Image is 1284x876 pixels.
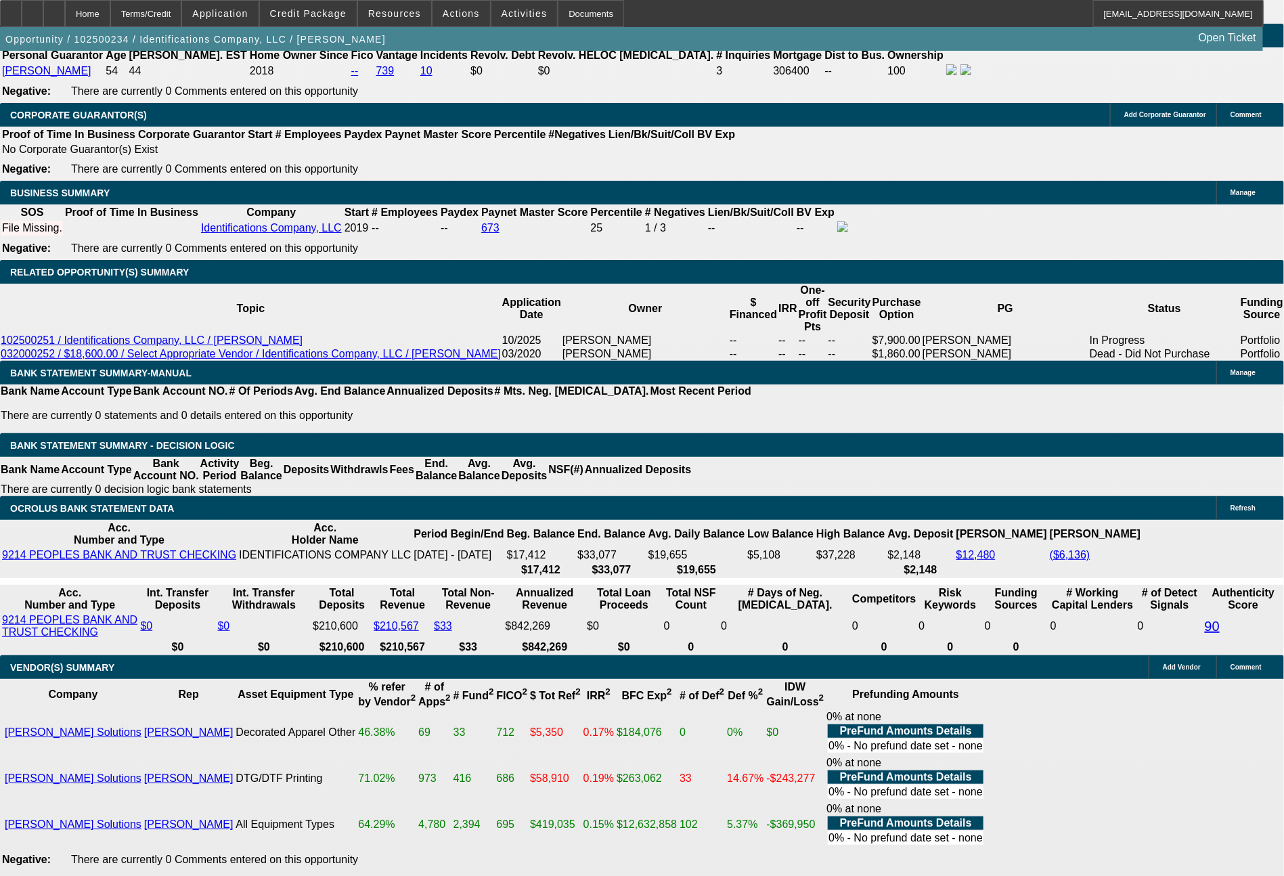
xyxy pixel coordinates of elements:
[48,688,97,700] b: Company
[10,440,235,451] span: Bank Statement Summary - Decision Logic
[418,710,451,755] td: 69
[918,613,982,639] td: 0
[1163,663,1201,671] span: Add Vendor
[2,549,236,561] a: 9214 PEOPLES BANK AND TRUST CHECKING
[5,34,386,45] span: Opportunity / 102500234 / Identifications Company, LLC / [PERSON_NAME]
[586,613,661,639] td: $0
[345,129,382,140] b: Paydex
[1,206,63,219] th: SOS
[139,640,215,654] th: $0
[10,188,110,198] span: BUSINESS SUMMARY
[1137,613,1203,639] td: 0
[708,206,794,218] b: Lien/Bk/Suit/Coll
[586,586,661,612] th: Total Loan Proceeds
[766,710,825,755] td: $0
[1240,347,1284,361] td: Portfolio
[260,1,357,26] button: Credit Package
[312,613,372,639] td: $210,600
[1231,663,1262,671] span: Comment
[645,222,705,234] div: 1 / 3
[240,457,282,483] th: Beg. Balance
[1240,284,1284,334] th: Funding Source
[774,49,822,61] b: Mortgage
[200,457,240,483] th: Activity Period
[577,521,646,547] th: End. Balance
[766,802,825,847] td: -$369,950
[747,521,814,547] th: Low Balance
[105,64,127,79] td: 54
[1,521,237,547] th: Acc. Number and Type
[816,521,885,547] th: High Balance
[1,586,138,612] th: Acc. Number and Type
[549,129,606,140] b: #Negatives
[248,129,272,140] b: Start
[1050,586,1136,612] th: # Working Capital Lenders
[872,347,922,361] td: $1,860.00
[767,681,824,707] b: IDW Gain/Loss
[1,410,751,422] p: There are currently 0 statements and 0 details entered on this opportunity
[1240,334,1284,347] td: Portfolio
[144,772,234,784] a: [PERSON_NAME]
[418,681,450,707] b: # of Apps
[577,548,646,562] td: $33,077
[64,206,199,219] th: Proof of Time In Business
[798,347,828,361] td: --
[506,521,575,547] th: Beg. Balance
[458,457,500,483] th: Avg. Balance
[504,586,585,612] th: Annualized Revenue
[144,818,234,830] a: [PERSON_NAME]
[826,711,985,754] div: 0% at none
[238,521,412,547] th: Acc. Holder Name
[5,726,141,738] a: [PERSON_NAME] Solutions
[583,710,615,755] td: 0.17%
[715,64,771,79] td: 3
[648,521,746,547] th: Avg. Daily Balance
[828,739,983,753] td: 0% - No prefund date set - none
[470,64,536,79] td: $0
[2,65,91,76] a: [PERSON_NAME]
[648,548,746,562] td: $19,655
[679,802,725,847] td: 102
[1137,586,1203,612] th: # of Detect Signals
[778,334,798,347] td: --
[470,49,535,61] b: Revolv. Debt
[1,334,303,346] a: 102500251 / Identifications Company, LLC / [PERSON_NAME]
[71,163,358,175] span: There are currently 0 Comments entered on this opportunity
[1231,189,1256,196] span: Manage
[726,802,764,847] td: 5.37%
[622,690,672,701] b: BFC Exp
[828,347,872,361] td: --
[587,690,611,701] b: IRR
[591,222,642,234] div: 25
[10,110,147,121] span: CORPORATE GUARANTOR(S)
[797,206,835,218] b: BV Exp
[1204,586,1283,612] th: Authenticity Score
[872,334,922,347] td: $7,900.00
[608,129,694,140] b: Lien/Bk/Suit/Coll
[443,8,480,19] span: Actions
[679,756,725,801] td: 33
[386,385,493,398] th: Annualized Deposits
[1089,334,1240,347] td: In Progress
[376,49,418,61] b: Vantage
[726,710,764,755] td: 0%
[489,687,493,697] sup: 2
[357,802,416,847] td: 64.29%
[418,756,451,801] td: 973
[496,802,529,847] td: 695
[235,710,356,755] td: Decorated Apparel Other
[357,756,416,801] td: 71.02%
[275,129,342,140] b: # Employees
[192,8,248,19] span: Application
[138,129,245,140] b: Corporate Guarantor
[368,8,421,19] span: Resources
[2,242,51,254] b: Negative:
[358,1,431,26] button: Resources
[270,8,347,19] span: Credit Package
[716,49,770,61] b: # Inquiries
[729,347,778,361] td: --
[840,771,972,783] b: PreFund Amounts Details
[389,457,415,483] th: Fees
[778,284,798,334] th: IRR
[1050,620,1057,632] span: 0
